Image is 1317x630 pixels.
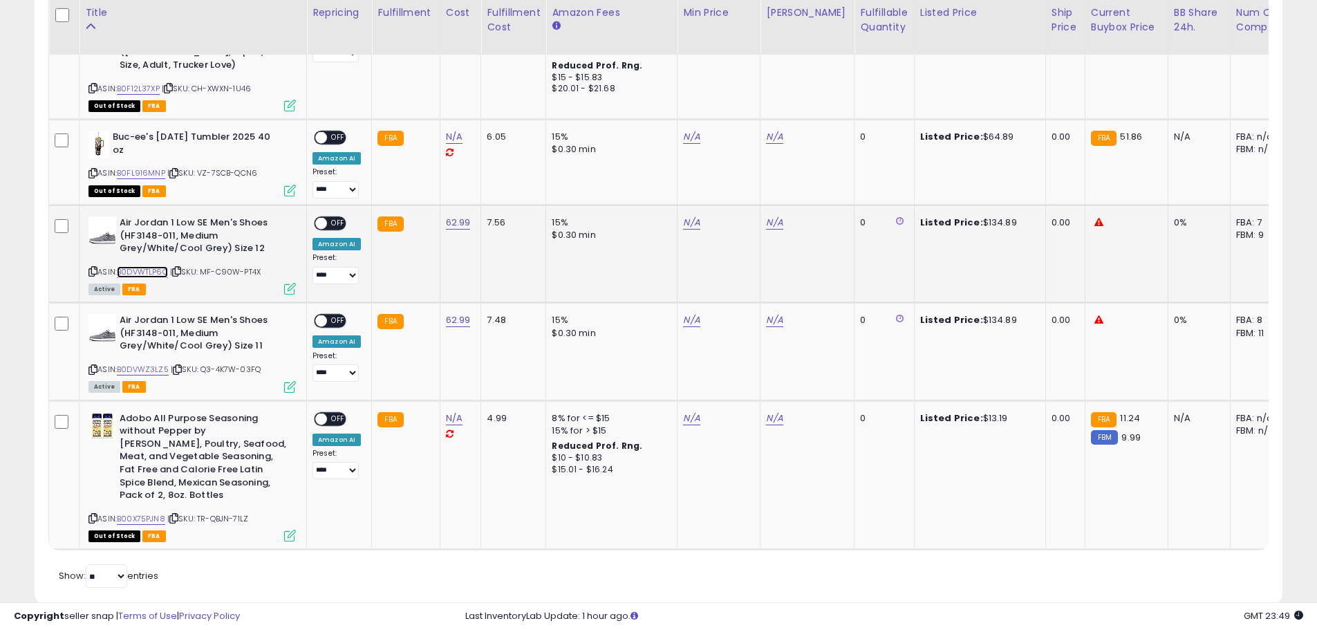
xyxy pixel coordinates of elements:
[117,513,165,525] a: B00X75PJN8
[312,6,366,20] div: Repricing
[860,6,908,35] div: Fulfillable Quantity
[88,314,116,342] img: 31dXL9sjyVL._SL40_.jpg
[1236,229,1282,241] div: FBM: 9
[487,412,535,425] div: 4.99
[312,167,361,198] div: Preset:
[920,313,983,326] b: Listed Price:
[142,530,166,542] span: FBA
[552,452,666,464] div: $10 - $10.83
[1120,130,1142,143] span: 51.86
[88,216,296,293] div: ASIN:
[1091,412,1117,427] small: FBA
[552,131,666,143] div: 15%
[487,6,540,35] div: Fulfillment Cost
[1236,6,1287,35] div: Num of Comp.
[122,284,146,295] span: FBA
[552,20,560,33] small: Amazon Fees.
[552,59,642,71] b: Reduced Prof. Rng.
[377,131,403,146] small: FBA
[377,6,433,20] div: Fulfillment
[766,6,848,20] div: [PERSON_NAME]
[312,351,361,382] div: Preset:
[1174,314,1220,326] div: 0%
[552,83,666,95] div: $20.01 - $21.68
[920,216,1035,229] div: $134.89
[162,83,251,94] span: | SKU: CH-XWXN-1U46
[1236,425,1282,437] div: FBM: n/a
[88,131,296,195] div: ASIN:
[860,131,903,143] div: 0
[552,440,642,452] b: Reduced Prof. Rng.
[377,412,403,427] small: FBA
[179,609,240,622] a: Privacy Policy
[552,412,666,425] div: 8% for <= $15
[446,411,463,425] a: N/A
[446,216,471,230] a: 62.99
[1052,314,1074,326] div: 0.00
[122,381,146,393] span: FBA
[312,449,361,480] div: Preset:
[683,313,700,327] a: N/A
[120,412,288,506] b: Adobo All Purpose Seasoning without Pepper by [PERSON_NAME], Poultry, Seafood, Meat, and Vegetabl...
[1236,327,1282,340] div: FBM: 11
[446,130,463,144] a: N/A
[312,253,361,284] div: Preset:
[88,314,296,391] div: ASIN:
[312,238,361,250] div: Amazon AI
[683,216,700,230] a: N/A
[683,130,700,144] a: N/A
[14,610,240,623] div: seller snap | |
[920,314,1035,326] div: $134.89
[117,83,160,95] a: B0F12L37XP
[552,464,666,476] div: $15.01 - $16.24
[170,266,261,277] span: | SKU: MF-C90W-PT4X
[1236,412,1282,425] div: FBA: n/a
[88,530,140,542] span: All listings that are currently out of stock and unavailable for purchase on Amazon
[1120,411,1140,425] span: 11.24
[920,6,1040,20] div: Listed Price
[1121,431,1141,444] span: 9.99
[552,72,666,84] div: $15 - $15.83
[766,313,783,327] a: N/A
[327,132,349,144] span: OFF
[552,314,666,326] div: 15%
[88,131,109,158] img: 317oEwZd57L._SL40_.jpg
[860,216,903,229] div: 0
[552,216,666,229] div: 15%
[312,152,361,165] div: Amazon AI
[766,130,783,144] a: N/A
[1236,131,1282,143] div: FBA: n/a
[446,6,476,20] div: Cost
[14,609,64,622] strong: Copyright
[59,569,158,582] span: Show: entries
[487,131,535,143] div: 6.05
[1091,131,1117,146] small: FBA
[552,229,666,241] div: $0.30 min
[142,100,166,112] span: FBA
[487,216,535,229] div: 7.56
[920,130,983,143] b: Listed Price:
[117,167,165,179] a: B0FL916MNP
[766,411,783,425] a: N/A
[1236,314,1282,326] div: FBA: 8
[327,413,349,425] span: OFF
[920,412,1035,425] div: $13.19
[167,513,248,524] span: | SKU: TR-QBJN-71LZ
[167,167,257,178] span: | SKU: VZ-7SCB-QCN6
[88,216,116,244] img: 31dXL9sjyVL._SL40_.jpg
[88,412,116,440] img: 51P-yxAbjUL._SL40_.jpg
[1174,412,1220,425] div: N/A
[860,314,903,326] div: 0
[327,218,349,230] span: OFF
[142,185,166,197] span: FBA
[1244,609,1303,622] span: 2025-09-8 23:49 GMT
[1091,430,1118,445] small: FBM
[312,434,361,446] div: Amazon AI
[552,425,666,437] div: 15% for > $15
[117,266,168,278] a: B0DVWTLP6C
[487,314,535,326] div: 7.48
[465,610,1303,623] div: Last InventoryLab Update: 1 hour ago.
[120,216,288,259] b: Air Jordan 1 Low SE Men's Shoes (HF3148-011, Medium Grey/White/Cool Grey) Size 12
[920,216,983,229] b: Listed Price:
[88,185,140,197] span: All listings that are currently out of stock and unavailable for purchase on Amazon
